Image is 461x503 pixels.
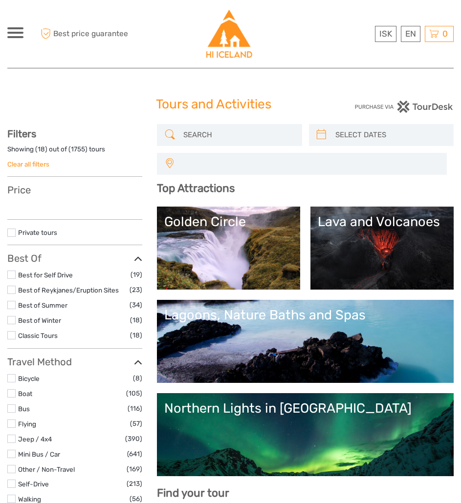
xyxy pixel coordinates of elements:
[18,286,119,294] a: Best of Reykjanes/Eruption Sites
[38,26,128,42] span: Best price guarantee
[157,182,235,195] b: Top Attractions
[164,400,446,469] a: Northern Lights in [GEOGRAPHIC_DATA]
[318,214,446,282] a: Lava and Volcanoes
[38,145,45,154] label: 18
[18,390,32,398] a: Boat
[331,126,449,144] input: SELECT DATES
[128,403,142,414] span: (116)
[157,486,229,500] b: Find your tour
[164,214,293,282] a: Golden Circle
[130,299,142,311] span: (34)
[18,435,52,443] a: Jeep / 4x4
[205,10,253,58] img: Hostelling International
[318,214,446,230] div: Lava and Volcanoes
[130,330,142,341] span: (18)
[127,463,142,475] span: (169)
[18,480,49,488] a: Self-Drive
[164,307,446,376] a: Lagoons, Nature Baths and Spas
[156,97,305,112] h1: Tours and Activities
[130,418,142,429] span: (57)
[131,269,142,280] span: (19)
[7,252,142,264] h3: Best Of
[7,356,142,368] h3: Travel Method
[127,448,142,460] span: (641)
[18,465,75,473] a: Other / Non-Travel
[18,301,67,309] a: Best of Summer
[18,375,40,382] a: Bicycle
[179,126,297,144] input: SEARCH
[354,101,454,113] img: PurchaseViaTourDesk.png
[18,316,61,324] a: Best of Winter
[18,332,58,339] a: Classic Tours
[18,405,30,413] a: Bus
[18,420,36,428] a: Flying
[401,26,420,42] div: EN
[7,145,142,160] div: Showing ( ) out of ( ) tours
[7,184,142,196] h3: Price
[130,314,142,326] span: (18)
[7,160,49,168] a: Clear all filters
[130,284,142,295] span: (23)
[7,128,36,140] strong: Filters
[164,307,446,323] div: Lagoons, Nature Baths and Spas
[18,229,57,236] a: Private tours
[379,29,392,39] span: ISK
[164,214,293,230] div: Golden Circle
[133,373,142,384] span: (8)
[18,495,41,503] a: Walking
[125,433,142,444] span: (390)
[18,271,73,279] a: Best for Self Drive
[164,400,446,416] div: Northern Lights in [GEOGRAPHIC_DATA]
[441,29,449,39] span: 0
[126,388,142,399] span: (105)
[18,450,60,458] a: Mini Bus / Car
[127,478,142,489] span: (213)
[71,145,85,154] label: 1755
